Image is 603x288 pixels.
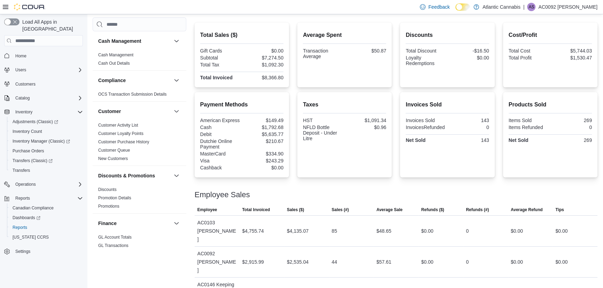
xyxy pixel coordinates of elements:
[406,55,446,66] div: Loyalty Redemptions
[466,207,489,213] span: Refunds (#)
[303,125,343,141] div: NFLD Bottle Deposit - Under Litre
[406,101,489,109] h2: Invoices Sold
[98,220,117,227] h3: Finance
[421,258,433,266] div: $0.00
[287,207,304,213] span: Sales ($)
[195,216,240,246] div: AC0103 [PERSON_NAME]
[243,125,283,130] div: $1,792.68
[98,91,167,97] span: OCS Transaction Submission Details
[509,118,549,123] div: Items Sold
[7,213,86,223] a: Dashboards
[200,31,283,39] h2: Total Sales ($)
[303,48,343,59] div: Transaction Average
[98,123,138,128] a: Customer Activity List
[200,165,241,170] div: Cashback
[98,108,121,115] h3: Customer
[13,194,83,202] span: Reports
[98,61,130,66] a: Cash Out Details
[172,37,181,45] button: Cash Management
[303,31,386,39] h2: Average Spent
[7,146,86,156] button: Purchase Orders
[243,75,283,80] div: $8,366.80
[10,157,55,165] a: Transfers (Classic)
[1,79,86,89] button: Customers
[243,131,283,137] div: $5,635.77
[98,108,171,115] button: Customer
[7,232,86,242] button: [US_STATE] CCRS
[13,194,33,202] button: Reports
[509,31,592,39] h2: Cost/Profit
[10,166,83,175] span: Transfers
[243,158,283,163] div: $243.29
[303,118,343,123] div: HST
[10,157,83,165] span: Transfers (Classic)
[15,109,32,115] span: Inventory
[10,137,73,145] a: Inventory Manager (Classic)
[511,207,543,213] span: Average Refund
[172,76,181,85] button: Compliance
[13,180,83,189] span: Operations
[243,151,283,157] div: $334.90
[98,131,143,136] a: Customer Loyalty Points
[13,51,83,60] span: Home
[15,182,36,187] span: Operations
[13,205,54,211] span: Canadian Compliance
[428,3,449,10] span: Feedback
[10,137,83,145] span: Inventory Manager (Classic)
[449,118,489,123] div: 143
[98,235,132,240] a: GL Account Totals
[98,38,171,45] button: Cash Management
[98,139,149,145] span: Customer Purchase History
[172,171,181,180] button: Discounts & Promotions
[421,207,444,213] span: Refunds ($)
[455,3,470,11] input: Dark Mode
[13,225,27,230] span: Reports
[7,166,86,175] button: Transfers
[98,195,131,201] span: Promotion Details
[200,158,241,163] div: Visa
[242,207,270,213] span: Total Invoiced
[511,258,523,266] div: $0.00
[200,62,241,67] div: Total Tax
[200,125,241,130] div: Cash
[466,258,469,266] div: 0
[332,258,337,266] div: 44
[10,147,83,155] span: Purchase Orders
[10,233,83,241] span: Washington CCRS
[421,227,433,235] div: $0.00
[509,101,592,109] h2: Products Sold
[13,234,49,240] span: [US_STATE] CCRS
[13,180,39,189] button: Operations
[332,227,337,235] div: 85
[555,207,564,213] span: Tips
[10,214,43,222] a: Dashboards
[1,65,86,75] button: Users
[93,185,186,213] div: Discounts & Promotions
[98,243,128,248] span: GL Transactions
[13,94,32,102] button: Catalog
[93,121,186,166] div: Customer
[303,101,386,109] h2: Taxes
[13,168,30,173] span: Transfers
[10,166,33,175] a: Transfers
[10,233,52,241] a: [US_STATE] CCRS
[13,108,83,116] span: Inventory
[13,158,53,163] span: Transfers (Classic)
[10,147,47,155] a: Purchase Orders
[528,3,534,11] span: AS
[509,125,549,130] div: Items Refunded
[93,233,186,253] div: Finance
[243,138,283,144] div: $210.67
[98,139,149,144] a: Customer Purchase History
[10,118,61,126] a: Adjustments (Classic)
[98,77,171,84] button: Compliance
[93,51,186,70] div: Cash Management
[98,204,119,209] a: Promotions
[13,247,83,256] span: Settings
[10,223,83,232] span: Reports
[98,38,141,45] h3: Cash Management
